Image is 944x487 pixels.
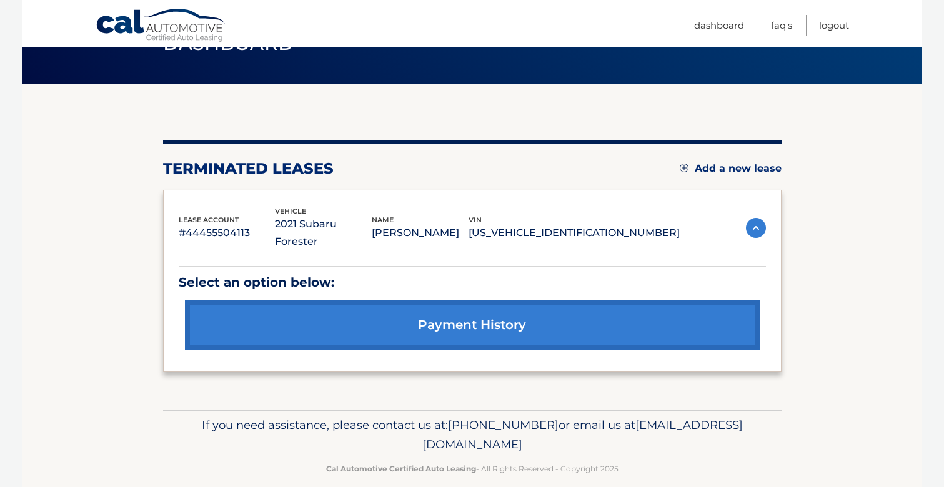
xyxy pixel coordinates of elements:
[171,462,773,475] p: - All Rights Reserved - Copyright 2025
[680,162,782,175] a: Add a new lease
[372,224,469,242] p: [PERSON_NAME]
[819,15,849,36] a: Logout
[469,215,482,224] span: vin
[275,207,306,215] span: vehicle
[179,272,766,293] p: Select an option below:
[448,418,559,432] span: [PHONE_NUMBER]
[746,218,766,238] img: accordion-active.svg
[326,464,476,473] strong: Cal Automotive Certified Auto Leasing
[275,215,372,250] p: 2021 Subaru Forester
[694,15,744,36] a: Dashboard
[771,15,792,36] a: FAQ's
[185,300,760,350] a: payment history
[179,215,239,224] span: lease account
[171,415,773,455] p: If you need assistance, please contact us at: or email us at
[680,164,688,172] img: add.svg
[163,159,334,178] h2: terminated leases
[96,8,227,44] a: Cal Automotive
[372,215,394,224] span: name
[469,224,680,242] p: [US_VEHICLE_IDENTIFICATION_NUMBER]
[179,224,276,242] p: #44455504113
